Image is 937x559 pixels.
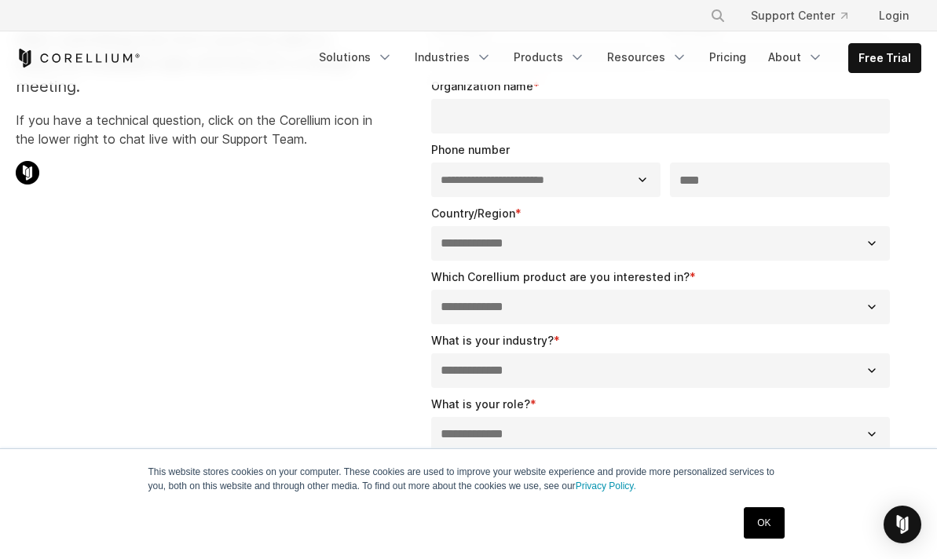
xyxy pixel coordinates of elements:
[431,79,533,93] span: Organization name
[16,161,39,185] img: Corellium Chat Icon
[431,397,530,411] span: What is your role?
[16,111,375,148] p: If you have a technical question, click on the Corellium icon in the lower right to chat live wit...
[431,334,554,347] span: What is your industry?
[431,270,690,283] span: Which Corellium product are you interested in?
[849,44,921,72] a: Free Trial
[576,480,636,491] a: Privacy Policy.
[405,43,501,71] a: Industries
[866,2,921,30] a: Login
[704,2,732,30] button: Search
[759,43,833,71] a: About
[16,49,141,68] a: Corellium Home
[598,43,697,71] a: Resources
[691,2,921,30] div: Navigation Menu
[309,43,402,71] a: Solutions
[431,206,515,220] span: Country/Region
[504,43,595,71] a: Products
[738,2,860,30] a: Support Center
[148,465,789,493] p: This website stores cookies on your computer. These cookies are used to improve your website expe...
[700,43,756,71] a: Pricing
[309,43,921,73] div: Navigation Menu
[431,143,510,156] span: Phone number
[884,506,921,543] div: Open Intercom Messenger
[744,507,784,539] a: OK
